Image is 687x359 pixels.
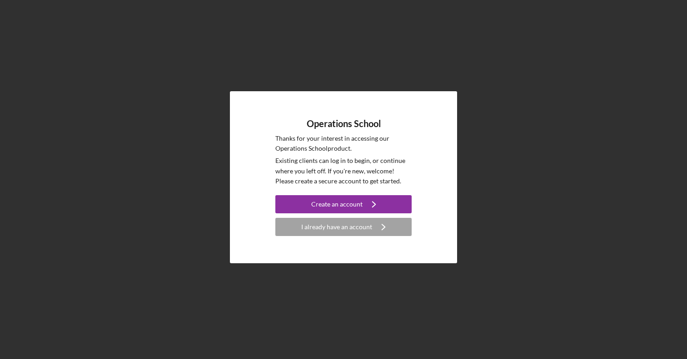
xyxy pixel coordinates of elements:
[275,218,412,236] button: I already have an account
[307,118,381,129] h4: Operations School
[301,218,372,236] div: I already have an account
[275,195,412,216] a: Create an account
[275,195,412,213] button: Create an account
[275,133,412,154] p: Thanks for your interest in accessing our Operations School product.
[275,156,412,186] p: Existing clients can log in to begin, or continue where you left off. If you're new, welcome! Ple...
[311,195,363,213] div: Create an account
